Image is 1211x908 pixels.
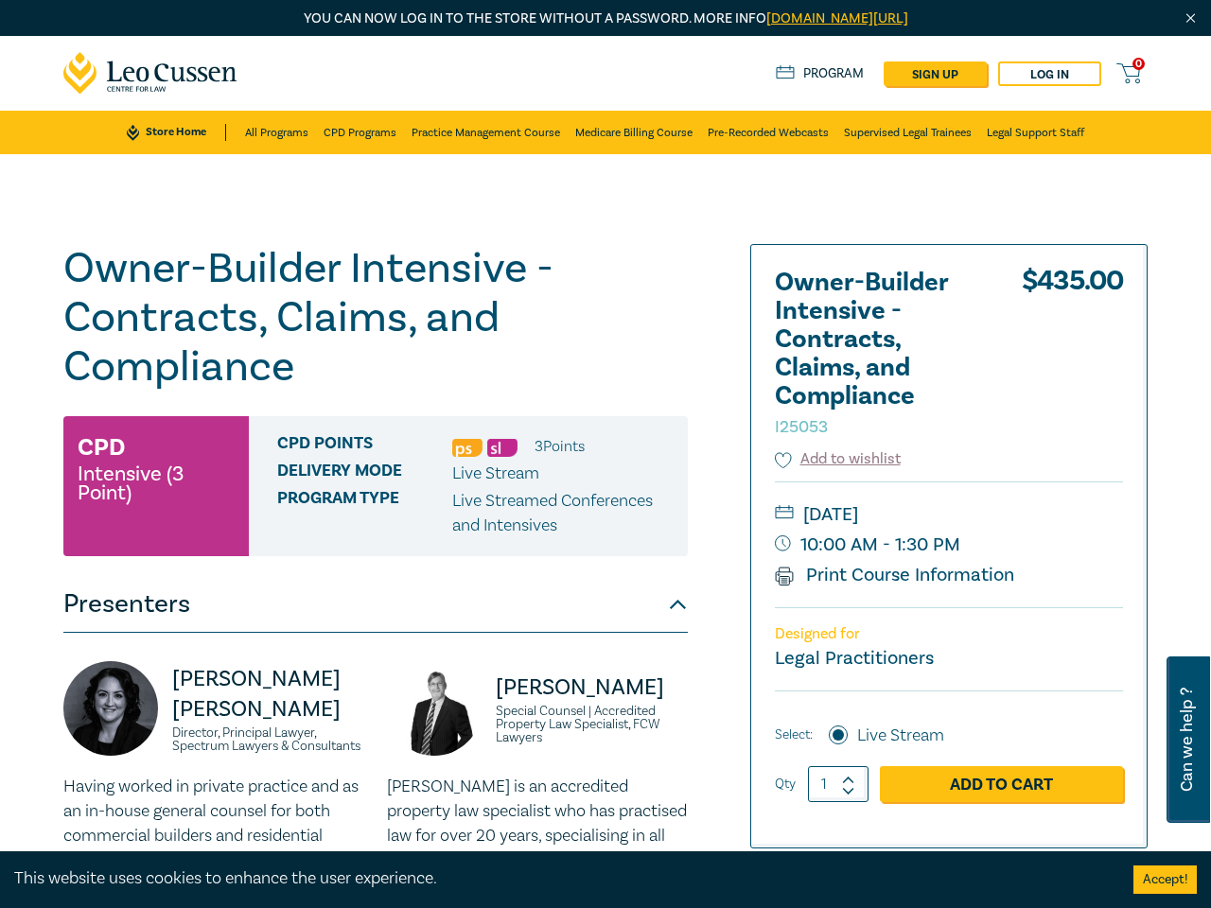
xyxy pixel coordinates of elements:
small: Director, Principal Lawyer, Spectrum Lawyers & Consultants [172,726,364,753]
a: All Programs [245,111,308,154]
span: Program type [277,489,452,538]
a: Legal Support Staff [987,111,1084,154]
img: Substantive Law [487,439,518,457]
h2: Owner-Builder Intensive - Contracts, Claims, and Compliance [775,269,983,439]
span: Delivery Mode [277,462,452,486]
label: Live Stream [857,724,944,748]
small: Legal Practitioners [775,646,934,671]
p: You can now log in to the store without a password. More info [63,9,1148,29]
span: 0 [1132,58,1145,70]
div: This website uses cookies to enhance the user experience. [14,866,1105,891]
a: sign up [884,61,987,86]
h1: Owner-Builder Intensive - Contracts, Claims, and Compliance [63,244,688,392]
img: https://s3.ap-southeast-2.amazonaws.com/leo-cussen-store-production-content/Contacts/Donna%20Abu-... [63,661,158,756]
button: Presenters [63,576,688,633]
div: $ 435.00 [1022,269,1123,448]
a: Print Course Information [775,563,1014,587]
img: https://s3.ap-southeast-2.amazonaws.com/leo-cussen-store-production-content/Contacts/David%20McKe... [387,661,482,756]
a: Medicare Billing Course [575,111,693,154]
small: 10:00 AM - 1:30 PM [775,530,1123,560]
h3: CPD [78,430,125,464]
span: Select: [775,725,813,745]
small: Intensive (3 Point) [78,464,235,502]
p: [PERSON_NAME] is an accredited property law specialist who has practised law for over 20 years, s... [387,775,688,898]
p: Live Streamed Conferences and Intensives [452,489,674,538]
a: CPD Programs [324,111,396,154]
a: Log in [998,61,1101,86]
button: Accept cookies [1133,865,1197,894]
a: Store Home [127,124,226,141]
label: Qty [775,774,796,794]
img: Close [1183,10,1199,26]
a: Practice Management Course [412,111,560,154]
a: Add to Cart [880,766,1123,802]
button: Add to wishlist [775,448,901,470]
img: Professional Skills [452,439,483,457]
small: I25053 [775,416,828,438]
small: [DATE] [775,499,1123,530]
span: CPD Points [277,434,452,459]
input: 1 [808,766,869,802]
span: Can we help ? [1178,668,1196,812]
a: [DOMAIN_NAME][URL] [766,9,908,27]
p: Designed for [775,625,1123,643]
a: Supervised Legal Trainees [844,111,972,154]
li: 3 Point s [535,434,585,459]
span: Live Stream [452,463,539,484]
small: Special Counsel | Accredited Property Law Specialist, FCW Lawyers [496,705,688,744]
a: Pre-Recorded Webcasts [708,111,829,154]
a: Program [776,65,864,82]
p: [PERSON_NAME] [PERSON_NAME] [172,664,364,725]
p: [PERSON_NAME] [496,672,688,703]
